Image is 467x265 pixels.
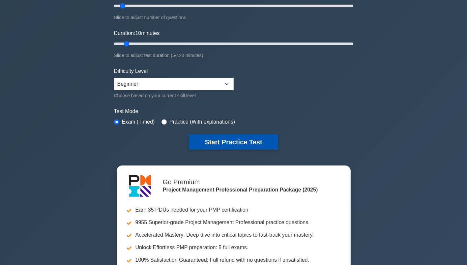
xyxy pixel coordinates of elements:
span: 10 [135,30,141,36]
div: Slide to adjust number of questions [114,14,353,21]
label: Practice (With explanations) [169,118,235,126]
button: Start Practice Test [189,134,278,150]
label: Duration: minutes [114,29,160,37]
label: Test Mode [114,107,353,115]
div: Slide to adjust test duration (5-120 minutes) [114,51,353,59]
label: Difficulty Level [114,67,148,75]
div: Choose based on your current skill level [114,92,234,100]
label: Exam (Timed) [122,118,155,126]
